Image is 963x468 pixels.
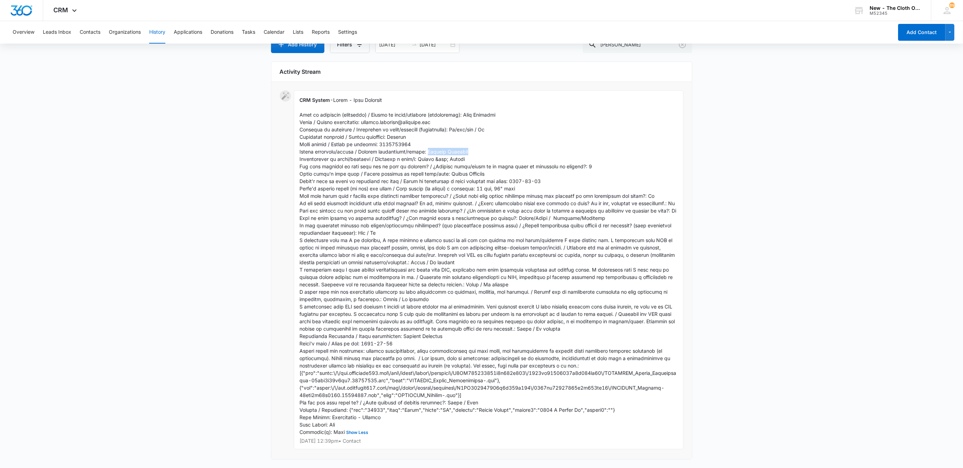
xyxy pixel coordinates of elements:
span: CRM System [300,97,330,103]
h6: Activity Stream [280,67,684,76]
span: CRM [54,6,68,14]
button: Organizations [109,21,141,44]
span: swap-right [411,42,417,47]
p: [DATE] 12:39pm • Contact [300,438,678,443]
span: 69 [949,2,955,8]
button: Donations [211,21,233,44]
button: Lists [293,21,303,44]
button: Tasks [242,21,255,44]
span: to [411,42,417,47]
button: Filters [330,36,370,53]
button: Add History [271,36,324,53]
button: Calendar [264,21,284,44]
div: notifications count [949,2,955,8]
button: Reports [312,21,330,44]
div: account id [870,11,921,16]
div: - [294,90,684,449]
input: Search History [583,36,692,53]
button: Show Less [345,430,370,435]
button: Overview [13,21,34,44]
button: Add Contact [898,24,945,41]
button: Applications [174,21,202,44]
button: Settings [338,21,357,44]
input: Start date [380,41,409,48]
button: Clear [677,39,688,50]
button: Leads Inbox [43,21,71,44]
button: History [149,21,165,44]
input: End date [420,41,449,48]
div: account name [870,5,921,11]
button: Contacts [80,21,100,44]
